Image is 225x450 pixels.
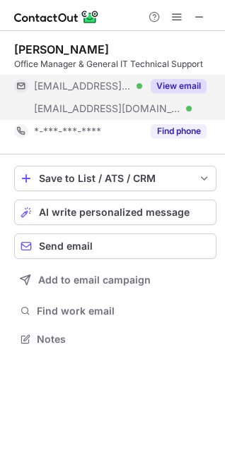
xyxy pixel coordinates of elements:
[37,305,211,317] span: Find work email
[38,274,151,286] span: Add to email campaign
[14,166,217,191] button: save-profile-one-click
[39,241,93,252] span: Send email
[151,124,207,138] button: Reveal Button
[14,233,217,259] button: Send email
[39,207,190,218] span: AI write personalized message
[37,333,211,346] span: Notes
[151,79,207,93] button: Reveal Button
[14,58,217,71] div: Office Manager & General IT Technical Support
[14,200,217,225] button: AI write personalized message
[14,8,99,25] img: ContactOut v5.3.10
[14,329,217,349] button: Notes
[14,267,217,293] button: Add to email campaign
[39,173,192,184] div: Save to List / ATS / CRM
[14,42,109,56] div: [PERSON_NAME]
[34,80,132,92] span: [EMAIL_ADDRESS][DOMAIN_NAME]
[34,102,181,115] span: [EMAIL_ADDRESS][DOMAIN_NAME]
[14,301,217,321] button: Find work email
